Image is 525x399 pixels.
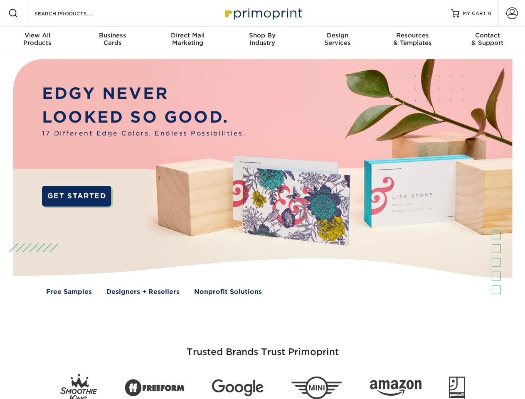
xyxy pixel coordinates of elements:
a: Resources& Templates [375,27,450,53]
div: Industry [225,32,300,47]
span: MY CART [463,10,486,17]
span: 17 Different Edge Colors. Endless Possibilities. [42,129,246,138]
img: Primoprint [221,4,304,22]
a: Direct MailMarketing [150,27,225,53]
span: Resources [375,32,450,39]
a: GET STARTED [42,186,111,207]
span: Business [75,32,150,39]
img: Amazon [370,380,421,396]
span: Direct Mail [150,32,225,39]
a: Free Samples [46,287,92,297]
span: 0 [488,10,492,16]
span: Contact [450,32,525,39]
p: EDGY NEVER [42,82,246,106]
a: Designers + Resellers [106,287,180,297]
input: SEARCH PRODUCTS..... [34,8,115,18]
span: Shop By [225,32,300,39]
img: Google [212,379,264,397]
a: Shop ByIndustry [225,27,300,53]
a: DesignServices [300,27,375,53]
div: & Templates [375,32,450,47]
p: LOOKED SO GOOD. [42,106,246,129]
div: Services [300,32,375,47]
div: Marketing [150,32,225,47]
a: BusinessCards [75,27,150,53]
span: Design [300,32,375,39]
a: Nonprofit Solutions [194,287,262,297]
div: & Support [450,32,525,47]
a: Contact& Support [450,27,525,53]
img: Goodwill [449,377,465,399]
div: Cards [75,32,150,47]
h3: Trusted Brands Trust Primoprint [20,327,506,367]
